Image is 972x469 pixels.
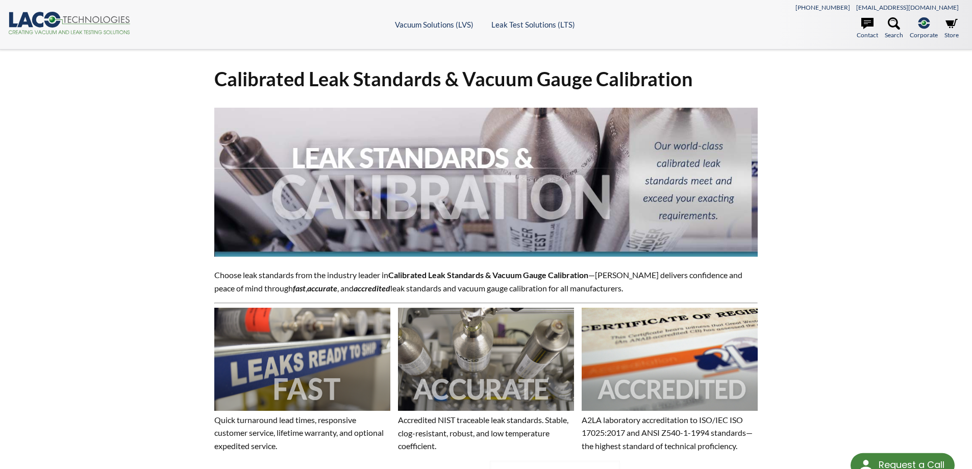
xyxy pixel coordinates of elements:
[354,283,390,293] em: accredited
[214,308,390,410] img: Image showing the word FAST overlaid on it
[214,413,390,453] p: Quick turnaround lead times, responsive customer service, lifetime warranty, and optional expedit...
[307,283,337,293] strong: accurate
[214,108,758,257] img: Leak Standards & Calibration header
[388,270,588,280] strong: Calibrated Leak Standards & Vacuum Gauge Calibration
[214,268,758,294] p: Choose leak standards from the industry leader in —[PERSON_NAME] delivers confidence and peace of...
[214,66,758,91] h1: Calibrated Leak Standards & Vacuum Gauge Calibration
[857,17,878,40] a: Contact
[398,308,574,410] img: Image showing the word ACCURATE overlaid on it
[582,308,758,410] img: Image showing the word ACCREDITED overlaid on it
[795,4,850,11] a: [PHONE_NUMBER]
[293,283,306,293] em: fast
[395,20,473,29] a: Vacuum Solutions (LVS)
[398,413,574,453] p: Accredited NIST traceable leak standards. Stable, clog-resistant, robust, and low temperature coe...
[944,17,959,40] a: Store
[491,20,575,29] a: Leak Test Solutions (LTS)
[582,413,758,453] p: A2LA laboratory accreditation to ISO/IEC ISO 17025:2017 and ANSI Z540-1-1994 standards—the highes...
[885,17,903,40] a: Search
[856,4,959,11] a: [EMAIL_ADDRESS][DOMAIN_NAME]
[910,30,938,40] span: Corporate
